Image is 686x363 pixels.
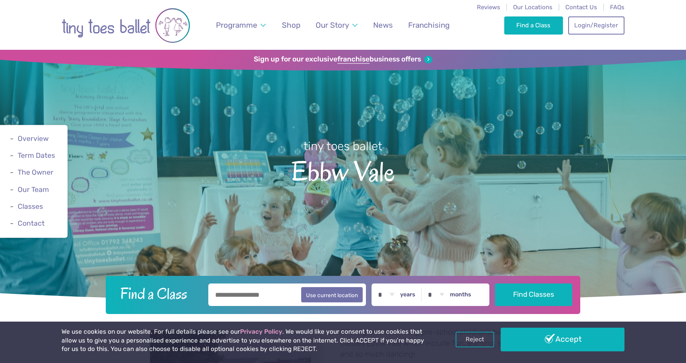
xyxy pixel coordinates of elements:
[114,283,203,304] h2: Find a Class
[278,16,304,35] a: Shop
[14,154,672,187] span: Ebbw Vale
[400,291,415,298] label: years
[312,16,361,35] a: Our Story
[18,202,43,210] a: Classes
[254,55,432,64] a: Sign up for our exclusivefranchisebusiness offers
[373,20,393,30] span: News
[501,328,624,351] a: Accept
[450,291,471,298] label: months
[216,20,257,30] span: Programme
[282,20,300,30] span: Shop
[369,16,396,35] a: News
[495,283,573,306] button: Find Classes
[316,20,349,30] span: Our Story
[504,16,563,34] a: Find a Class
[337,55,370,64] strong: franchise
[405,16,454,35] a: Franchising
[18,135,49,143] a: Overview
[18,169,53,177] a: The Owner
[513,4,552,11] a: Our Locations
[240,328,282,335] a: Privacy Policy
[610,4,624,11] a: FAQs
[568,16,624,34] a: Login/Register
[18,219,45,227] a: Contact
[408,20,450,30] span: Franchising
[301,287,363,302] button: Use current location
[62,5,190,46] img: tiny toes ballet
[62,328,427,354] p: We use cookies on our website. For full details please see our . We would like your consent to us...
[18,186,49,194] a: Our Team
[456,332,494,347] a: Reject
[477,4,500,11] a: Reviews
[565,4,597,11] a: Contact Us
[304,139,382,153] small: tiny toes ballet
[212,16,270,35] a: Programme
[18,151,55,159] a: Term Dates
